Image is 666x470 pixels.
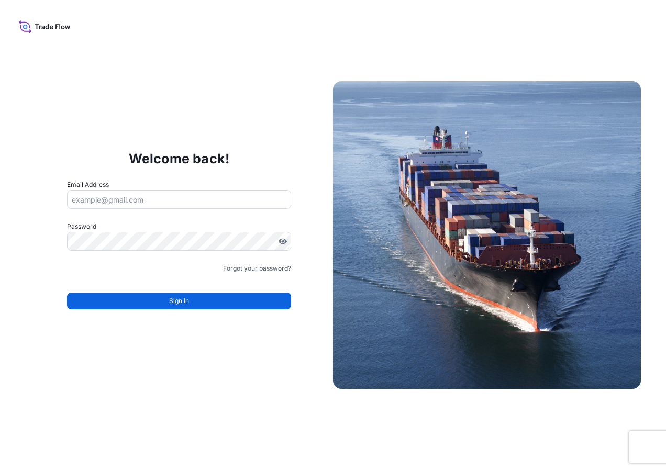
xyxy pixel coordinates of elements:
img: Ship illustration [333,81,641,389]
span: Sign In [169,296,189,306]
button: Show password [279,237,287,245]
label: Password [67,221,291,232]
button: Sign In [67,293,291,309]
p: Welcome back! [129,150,230,167]
a: Forgot your password? [223,263,291,274]
label: Email Address [67,180,109,190]
input: example@gmail.com [67,190,291,209]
